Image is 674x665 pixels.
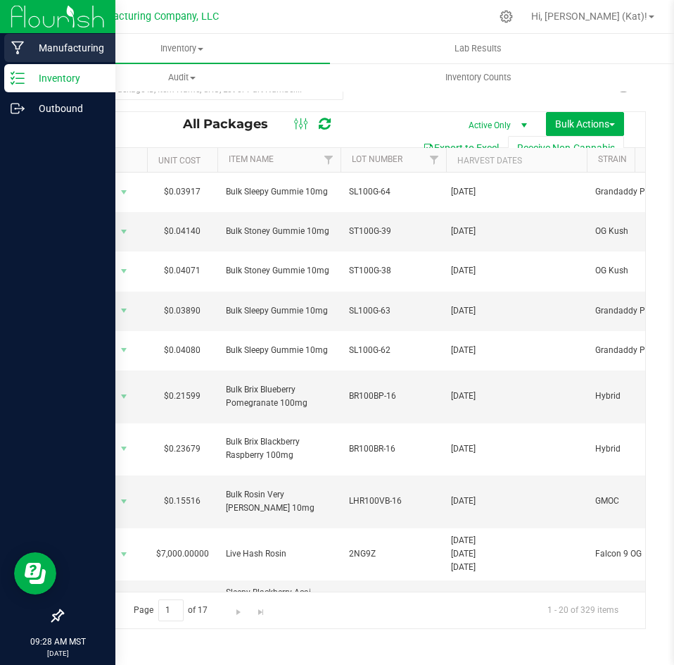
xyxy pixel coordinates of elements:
[147,292,217,331] td: $0.03890
[226,264,332,278] span: Bulk Stoney Gummie 10mg
[451,304,583,318] div: [DATE]
[349,442,438,456] span: BR100BR-16
[34,63,330,92] a: Audit
[349,304,438,318] span: SL100G-63
[451,561,583,574] div: [DATE]
[451,547,583,561] div: [DATE]
[147,580,217,633] td: $0.83786
[147,371,217,423] td: $0.21599
[451,442,583,456] div: [DATE]
[147,476,217,528] td: $0.15516
[349,264,438,278] span: ST100G-38
[226,225,332,238] span: Bulk Stoney Gummie 10mg
[115,387,133,406] span: select
[147,173,217,212] td: $0.03917
[11,41,25,55] inline-svg: Manufacturing
[451,534,583,547] div: [DATE]
[226,344,332,357] span: Bulk Sleepy Gummie 10mg
[25,39,109,56] p: Manufacturing
[183,116,282,132] span: All Packages
[349,547,438,561] span: 2NG9Z
[226,547,332,561] span: Live Hash Rosin
[115,340,133,360] span: select
[11,101,25,116] inline-svg: Outbound
[497,10,515,23] div: Manage settings
[115,182,133,202] span: select
[147,251,217,291] td: $0.04071
[451,225,583,238] div: [DATE]
[330,34,626,63] a: Lab Results
[226,435,332,462] span: Bulk Brix Blackberry Raspberry 100mg
[414,136,508,160] button: Export to Excel
[229,154,274,164] a: Item Name
[330,63,626,92] a: Inventory Counts
[147,423,217,476] td: $0.23679
[147,331,217,371] td: $0.04080
[6,648,109,659] p: [DATE]
[115,439,133,459] span: select
[68,11,219,23] span: BB Manufacturing Company, LLC
[451,344,583,357] div: [DATE]
[555,118,615,130] span: Bulk Actions
[115,492,133,511] span: select
[115,545,133,564] span: select
[115,222,133,242] span: select
[226,383,332,410] span: Bulk Brix Blueberry Pomegranate 100mg
[25,100,109,117] p: Outbound
[226,586,332,627] span: Sleepy Blackberry Acai 100mg Gummie - 2:1 CBD:THC
[6,635,109,648] p: 09:28 AM MST
[531,11,647,22] span: Hi, [PERSON_NAME] (Kat)!
[34,34,330,63] a: Inventory
[14,552,56,595] iframe: Resource center
[508,136,624,160] button: Receive Non-Cannabis
[536,599,630,621] span: 1 - 20 of 329 items
[349,344,438,357] span: SL100G-62
[435,42,521,55] span: Lab Results
[451,390,583,403] div: [DATE]
[34,42,330,55] span: Inventory
[158,599,184,621] input: 1
[34,71,329,84] span: Audit
[226,488,332,515] span: Bulk Rosin Very [PERSON_NAME] 10mg
[349,495,438,508] span: LHR100VB-16
[317,148,341,172] a: Filter
[115,301,133,321] span: select
[158,156,201,166] a: Unit Cost
[546,112,624,136] button: Bulk Actions
[349,390,438,403] span: BR100BP-16
[122,599,220,621] span: Page of 17
[352,154,402,164] a: Lot Number
[451,185,583,199] div: [DATE]
[426,71,530,84] span: Inventory Counts
[226,304,332,318] span: Bulk Sleepy Gummie 10mg
[446,148,587,173] th: Harvest Dates
[451,264,583,278] div: [DATE]
[226,185,332,199] span: Bulk Sleepy Gummie 10mg
[451,495,583,508] div: [DATE]
[25,70,109,87] p: Inventory
[349,185,438,199] span: SL100G-64
[349,225,438,238] span: ST100G-39
[250,599,271,619] a: Go to the last page
[423,148,446,172] a: Filter
[11,71,25,85] inline-svg: Inventory
[115,261,133,281] span: select
[147,528,217,581] td: $7,000.00000
[598,154,627,164] a: Strain
[229,599,249,619] a: Go to the next page
[147,212,217,251] td: $0.04140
